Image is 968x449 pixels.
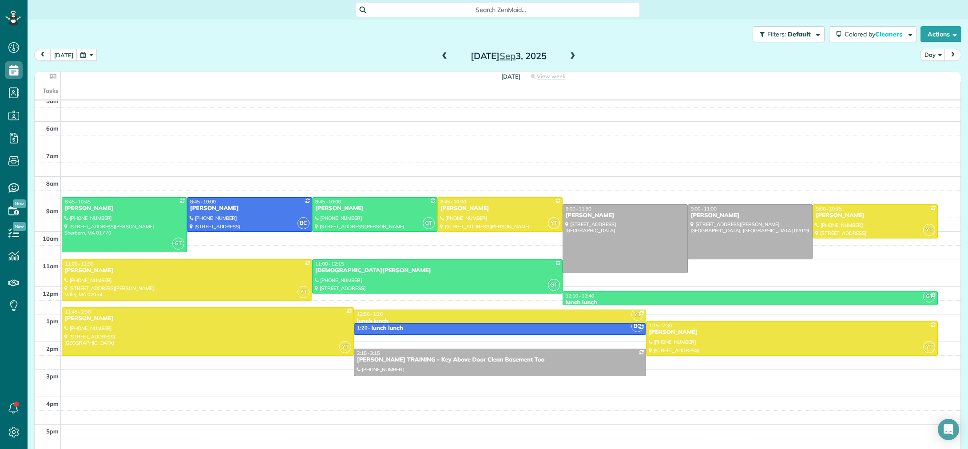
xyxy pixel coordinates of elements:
[631,320,643,332] span: BC
[767,30,786,38] span: Filters:
[748,26,825,42] a: Filters: Default
[440,205,560,212] div: [PERSON_NAME]
[65,199,91,205] span: 8:45 - 10:45
[13,199,26,208] span: New
[46,97,59,104] span: 5am
[920,49,945,61] button: Day
[565,299,936,306] div: lunch lunch
[190,205,309,212] div: [PERSON_NAME]
[548,217,560,229] span: YT
[43,290,59,297] span: 12pm
[339,341,351,353] span: YT
[64,267,309,274] div: [PERSON_NAME]
[548,279,560,291] span: GT
[46,428,59,435] span: 5pm
[357,350,380,356] span: 2:15 - 3:15
[190,199,216,205] span: 8:45 - 10:00
[46,180,59,187] span: 8am
[423,217,435,229] span: GT
[13,222,26,231] span: New
[65,309,91,315] span: 12:45 - 2:30
[46,318,59,325] span: 1pm
[923,341,935,353] span: YT
[816,206,841,212] span: 9:00 - 10:15
[50,49,77,61] button: [DATE]
[453,51,564,61] h2: [DATE] 3, 2025
[357,318,643,325] div: lunch lunch
[357,356,643,364] div: [PERSON_NAME] TRAINING - Key Above Door Clean Basement Too
[690,212,810,219] div: [PERSON_NAME]
[315,199,341,205] span: 8:45 - 10:00
[501,73,520,80] span: [DATE]
[500,50,516,61] span: Sep
[815,212,935,219] div: [PERSON_NAME]
[315,205,435,212] div: [PERSON_NAME]
[298,217,309,229] span: BC
[372,325,403,332] div: lunch lunch
[43,262,59,270] span: 11am
[65,261,94,267] span: 11:00 - 12:30
[875,30,904,38] span: Cleaners
[631,309,643,321] span: YT
[923,290,935,302] span: GT
[566,206,591,212] span: 9:00 - 11:30
[649,322,672,329] span: 1:15 - 2:30
[64,315,351,322] div: [PERSON_NAME]
[46,345,59,352] span: 2pm
[440,199,466,205] span: 8:45 - 10:00
[46,152,59,159] span: 7am
[845,30,905,38] span: Colored by
[315,267,560,274] div: [DEMOGRAPHIC_DATA][PERSON_NAME]
[34,49,51,61] button: prev
[944,49,961,61] button: next
[357,311,383,317] span: 12:50 - 1:20
[565,212,685,219] div: [PERSON_NAME]
[43,235,59,242] span: 10am
[43,87,59,94] span: Tasks
[315,261,344,267] span: 11:00 - 12:15
[566,293,595,299] span: 12:10 - 12:40
[172,238,184,250] span: GT
[46,373,59,380] span: 3pm
[298,286,309,298] span: YT
[64,205,184,212] div: [PERSON_NAME]
[938,419,959,440] div: Open Intercom Messenger
[923,224,935,236] span: YT
[691,206,717,212] span: 9:00 - 11:00
[788,30,811,38] span: Default
[46,125,59,132] span: 6am
[46,400,59,407] span: 4pm
[46,207,59,215] span: 9am
[649,329,936,336] div: [PERSON_NAME]
[537,73,565,80] span: View week
[920,26,961,42] button: Actions
[829,26,917,42] button: Colored byCleaners
[753,26,825,42] button: Filters: Default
